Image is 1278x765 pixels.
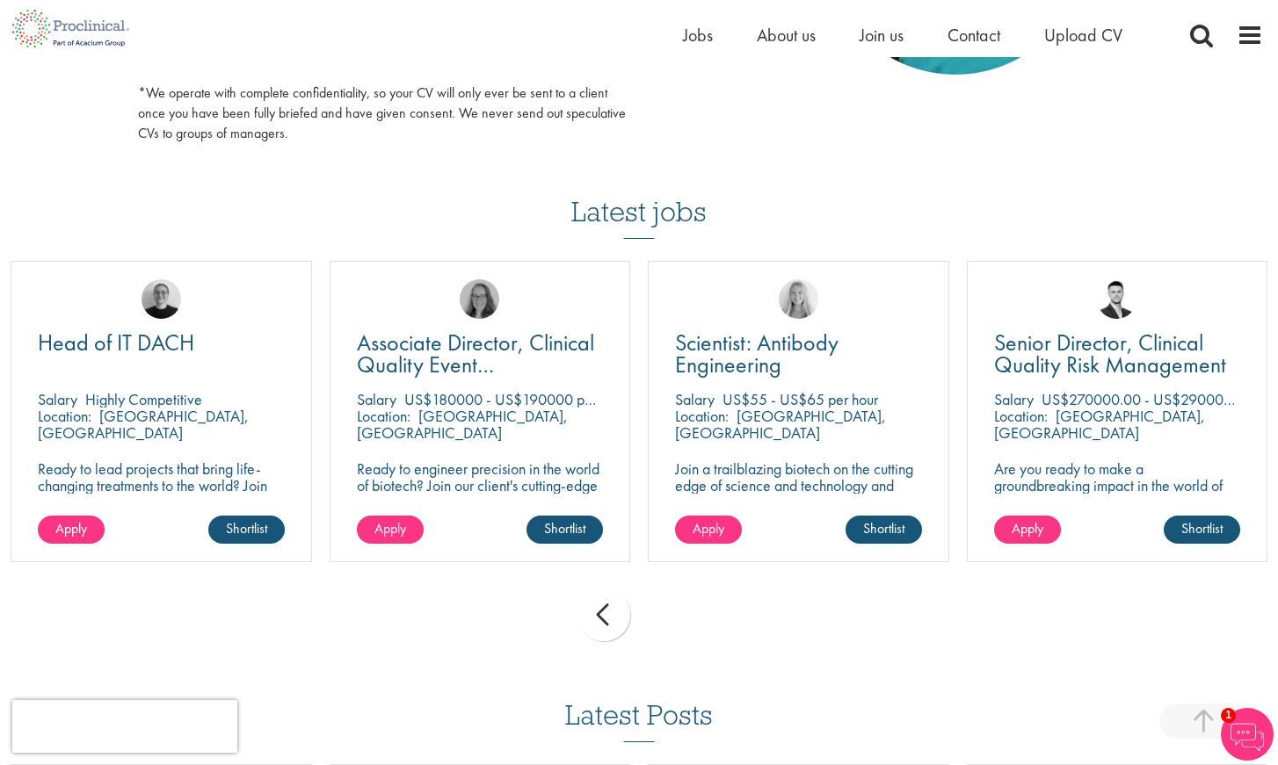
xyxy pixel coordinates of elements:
[994,328,1226,379] span: Senior Director, Clinical Quality Risk Management
[38,389,77,409] span: Salary
[38,406,249,443] p: [GEOGRAPHIC_DATA], [GEOGRAPHIC_DATA]
[675,460,922,527] p: Join a trailblazing biotech on the cutting edge of science and technology and make a change in th...
[860,24,904,47] a: Join us
[357,328,594,401] span: Associate Director, Clinical Quality Event Management (GCP)
[357,389,396,409] span: Salary
[994,406,1048,426] span: Location:
[38,516,105,544] a: Apply
[526,516,603,544] a: Shortlist
[208,516,285,544] a: Shortlist
[675,516,742,544] a: Apply
[1097,279,1136,319] img: Joshua Godden
[1221,708,1274,761] img: Chatbot
[55,519,87,538] span: Apply
[38,332,285,354] a: Head of IT DACH
[994,332,1241,376] a: Senior Director, Clinical Quality Risk Management
[779,279,818,319] img: Shannon Briggs
[142,279,181,319] img: Emma Pretorious
[138,83,626,144] p: *We operate with complete confidentiality, so your CV will only ever be sent to a client once you...
[723,389,878,409] p: US$55 - US$65 per hour
[374,519,406,538] span: Apply
[675,406,886,443] p: [GEOGRAPHIC_DATA], [GEOGRAPHIC_DATA]
[846,516,922,544] a: Shortlist
[565,700,713,742] h3: Latest Posts
[38,406,91,426] span: Location:
[357,516,424,544] a: Apply
[675,332,922,376] a: Scientist: Antibody Engineering
[12,700,237,753] iframe: reCAPTCHA
[577,588,630,641] div: prev
[357,406,410,426] span: Location:
[675,389,715,409] span: Salary
[571,153,707,239] h3: Latest jobs
[1221,708,1236,723] span: 1
[357,332,604,376] a: Associate Director, Clinical Quality Event Management (GCP)
[948,24,1000,47] a: Contact
[757,24,816,47] a: About us
[994,516,1061,544] a: Apply
[1164,516,1240,544] a: Shortlist
[1012,519,1043,538] span: Apply
[693,519,724,538] span: Apply
[357,406,568,443] p: [GEOGRAPHIC_DATA], [GEOGRAPHIC_DATA]
[994,406,1205,443] p: [GEOGRAPHIC_DATA], [GEOGRAPHIC_DATA]
[85,389,202,409] p: Highly Competitive
[460,279,499,319] img: Ingrid Aymes
[404,389,640,409] p: US$180000 - US$190000 per annum
[683,24,713,47] a: Jobs
[357,460,604,544] p: Ready to engineer precision in the world of biotech? Join our client's cutting-edge team and play...
[1044,24,1122,47] a: Upload CV
[994,460,1241,544] p: Are you ready to make a groundbreaking impact in the world of biotechnology? Join a growing compa...
[675,406,729,426] span: Location:
[38,460,285,544] p: Ready to lead projects that bring life-changing treatments to the world? Join our client at the f...
[994,389,1034,409] span: Salary
[675,328,839,379] span: Scientist: Antibody Engineering
[38,328,194,357] span: Head of IT DACH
